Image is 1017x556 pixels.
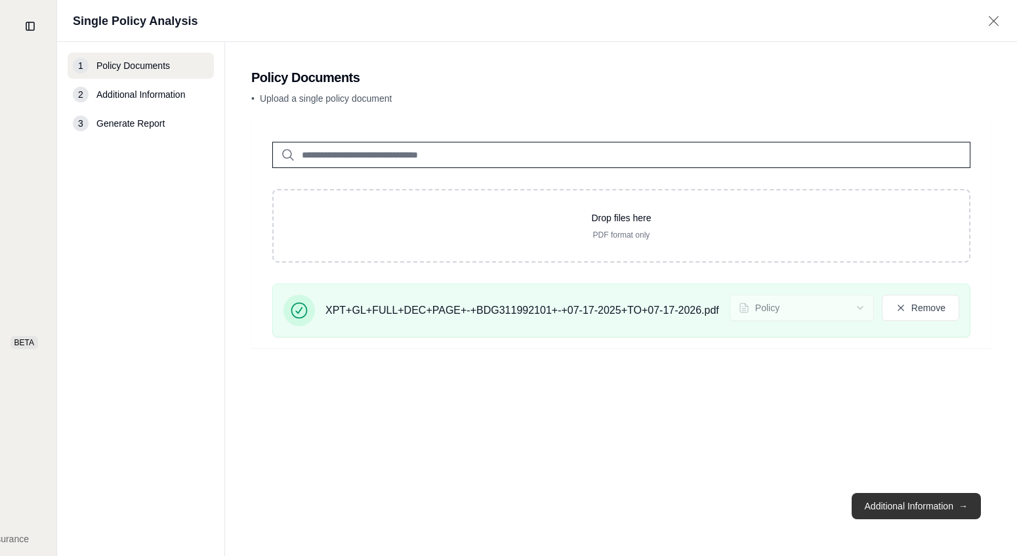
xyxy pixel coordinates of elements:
h1: Single Policy Analysis [73,12,197,30]
p: PDF format only [295,230,948,240]
div: 1 [73,58,89,74]
span: • [251,93,255,104]
span: Upload a single policy document [260,93,392,104]
div: 2 [73,87,89,102]
button: Remove [882,295,959,321]
span: XPT+GL+FULL+DEC+PAGE+-+BDG311992101+-+07-17-2025+TO+07-17-2026.pdf [325,303,719,318]
div: 3 [73,116,89,131]
span: BETA [10,336,38,349]
span: Policy Documents [96,59,170,72]
span: → [959,500,968,513]
h2: Policy Documents [251,68,991,87]
span: Generate Report [96,117,165,130]
p: Drop files here [295,211,948,225]
button: Additional Information→ [852,493,981,519]
button: Collapse sidebar [20,16,41,37]
span: Additional Information [96,88,185,101]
